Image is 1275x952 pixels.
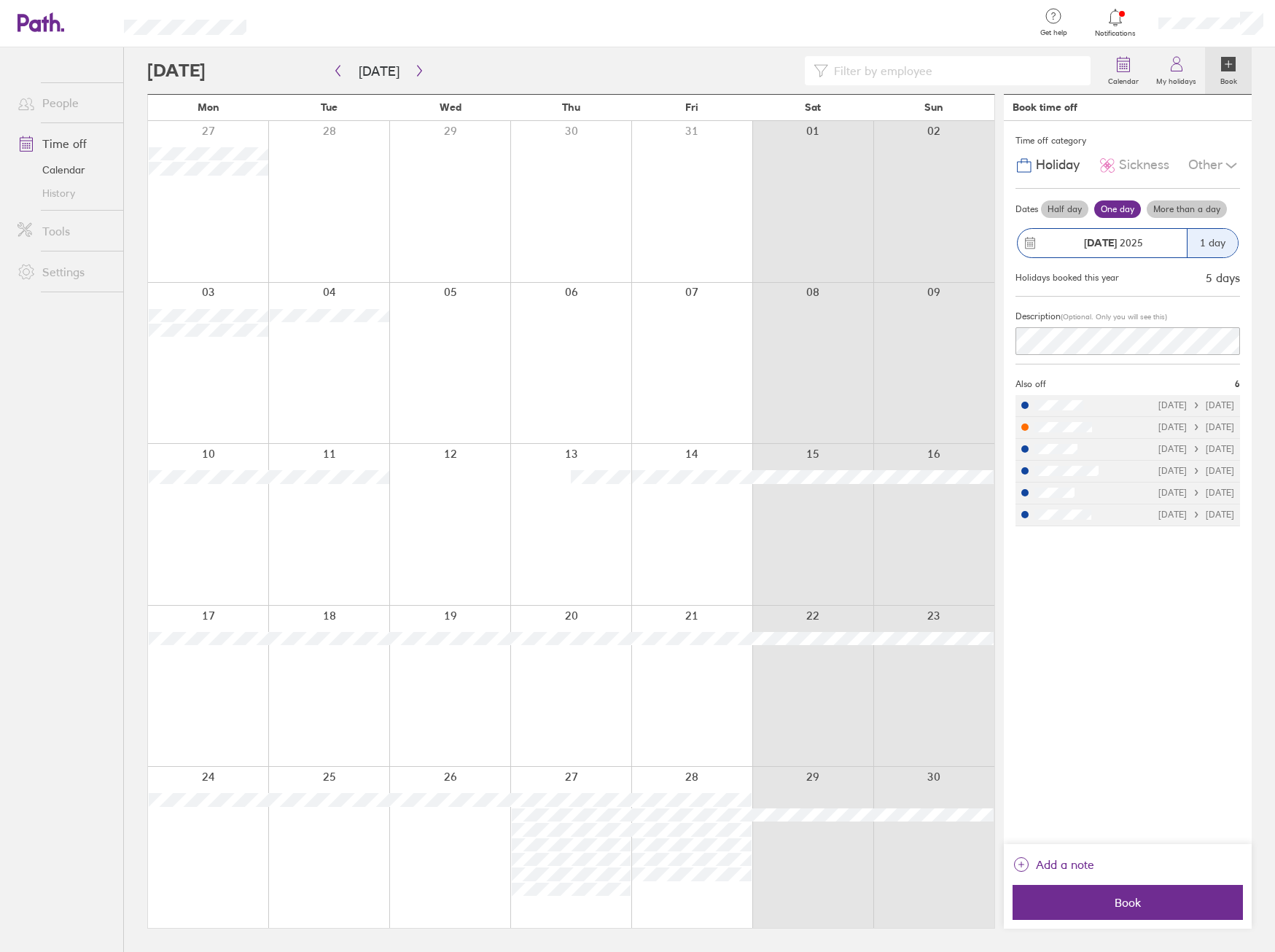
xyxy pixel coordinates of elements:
span: 2025 [1084,237,1143,249]
a: Settings [6,257,123,286]
span: Thu [562,101,580,113]
span: Fri [685,101,698,113]
label: Calendar [1099,73,1147,86]
label: More than a day [1147,200,1227,218]
span: Get help [1030,28,1077,37]
span: Book [1023,896,1233,909]
span: Wed [440,101,461,113]
a: Notifications [1092,7,1139,38]
div: 1 day [1187,229,1238,257]
a: Time off [6,129,123,158]
button: Add a note [1013,853,1094,876]
label: Book [1212,73,1246,86]
span: Dates [1015,204,1038,214]
div: Other [1188,152,1240,179]
button: [DATE] [347,59,411,83]
a: Tools [6,216,123,246]
span: Tue [321,101,338,113]
span: Description [1015,311,1061,321]
a: Calendar [6,158,123,182]
button: [DATE] 20251 day [1015,221,1240,265]
div: [DATE] [DATE] [1158,400,1234,410]
span: Holiday [1036,157,1080,173]
div: [DATE] [DATE] [1158,466,1234,476]
span: Sun [924,101,943,113]
label: My holidays [1147,73,1205,86]
span: Also off [1015,379,1046,389]
label: Half day [1041,200,1088,218]
div: Holidays booked this year [1015,273,1119,283]
span: Mon [198,101,219,113]
div: Time off category [1015,130,1240,152]
div: 5 days [1206,271,1240,284]
div: [DATE] [DATE] [1158,422,1234,432]
a: My holidays [1147,47,1205,94]
span: Notifications [1092,29,1139,38]
div: [DATE] [DATE] [1158,444,1234,454]
span: (Optional. Only you will see this) [1061,312,1167,321]
a: Calendar [1099,47,1147,94]
div: Book time off [1013,101,1077,113]
div: [DATE] [DATE] [1158,510,1234,520]
strong: [DATE] [1084,236,1117,249]
span: Add a note [1036,853,1094,876]
a: Book [1205,47,1252,94]
button: Book [1013,885,1243,920]
a: People [6,88,123,117]
div: [DATE] [DATE] [1158,488,1234,498]
a: History [6,182,123,205]
label: One day [1094,200,1141,218]
span: Sat [805,101,821,113]
span: 6 [1235,379,1240,389]
input: Filter by employee [828,57,1082,85]
span: Sickness [1119,157,1169,173]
